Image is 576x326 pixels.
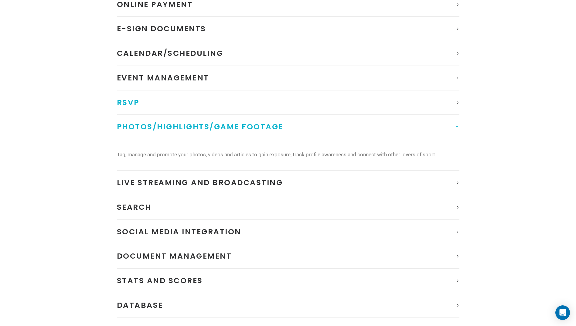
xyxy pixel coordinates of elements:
a: Calendar/Scheduling [117,41,459,66]
a: Document management [117,244,459,268]
a: RSVP [117,90,459,115]
span: Document management [117,251,232,261]
a: Stats and Scores [117,269,459,293]
span: Database [117,300,163,311]
a: Photos/Highlights/Game Footage [117,115,459,139]
div: Open Intercom Messenger [555,305,570,320]
a: Event Management [117,66,459,90]
span: Photos/Highlights/Game Footage [117,121,283,132]
p: Tag, manage and promote your photos, videos and articles to gain exposure, track profile awarenes... [117,150,459,159]
a: Social Media Integration [117,220,459,244]
span: E-Sign documents [117,23,206,34]
span: RSVP [117,97,139,108]
span: Stats and Scores [117,275,203,286]
a: Live Streaming and Broadcasting [117,171,459,195]
a: Database [117,293,459,318]
span: Event Management [117,73,209,83]
a: Search [117,195,459,219]
span: Live Streaming and Broadcasting [117,177,283,188]
a: E-Sign documents [117,17,459,41]
span: Social Media Integration [117,226,241,237]
span: Calendar/Scheduling [117,48,223,59]
span: Search [117,202,152,212]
